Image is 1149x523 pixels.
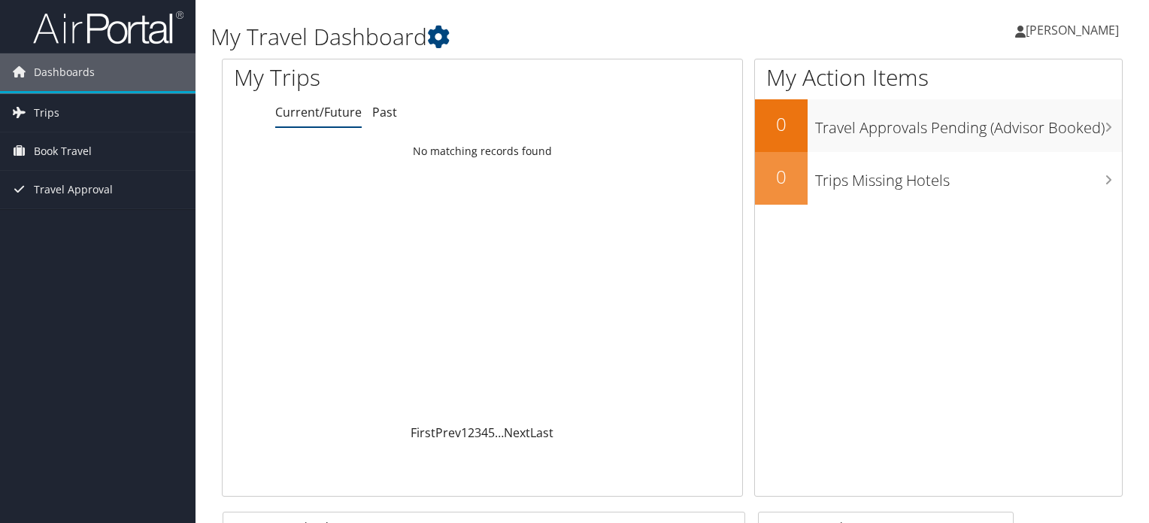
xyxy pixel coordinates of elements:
h1: My Travel Dashboard [211,21,826,53]
a: [PERSON_NAME] [1015,8,1134,53]
h3: Trips Missing Hotels [815,163,1122,191]
a: 4 [481,424,488,441]
a: Past [372,104,397,120]
h2: 0 [755,164,808,190]
span: [PERSON_NAME] [1026,22,1119,38]
h3: Travel Approvals Pending (Advisor Booked) [815,110,1122,138]
span: Trips [34,94,59,132]
a: 2 [468,424,474,441]
a: 3 [474,424,481,441]
a: 5 [488,424,495,441]
span: … [495,424,504,441]
a: 0Trips Missing Hotels [755,152,1122,205]
a: 1 [461,424,468,441]
h1: My Action Items [755,62,1122,93]
a: Current/Future [275,104,362,120]
a: Prev [435,424,461,441]
span: Book Travel [34,132,92,170]
a: 0Travel Approvals Pending (Advisor Booked) [755,99,1122,152]
h2: 0 [755,111,808,137]
span: Travel Approval [34,171,113,208]
a: Last [530,424,553,441]
td: No matching records found [223,138,742,165]
h1: My Trips [234,62,514,93]
a: Next [504,424,530,441]
img: airportal-logo.png [33,10,183,45]
a: First [411,424,435,441]
span: Dashboards [34,53,95,91]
